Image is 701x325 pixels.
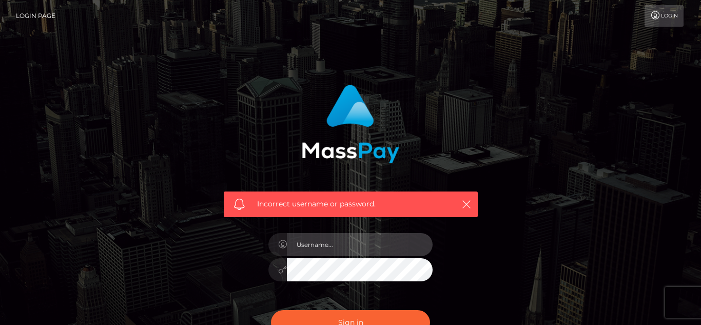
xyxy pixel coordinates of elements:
a: Login [645,5,684,27]
input: Username... [287,233,433,256]
span: Incorrect username or password. [257,199,444,209]
img: MassPay Login [302,85,399,163]
a: Login Page [16,5,55,27]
